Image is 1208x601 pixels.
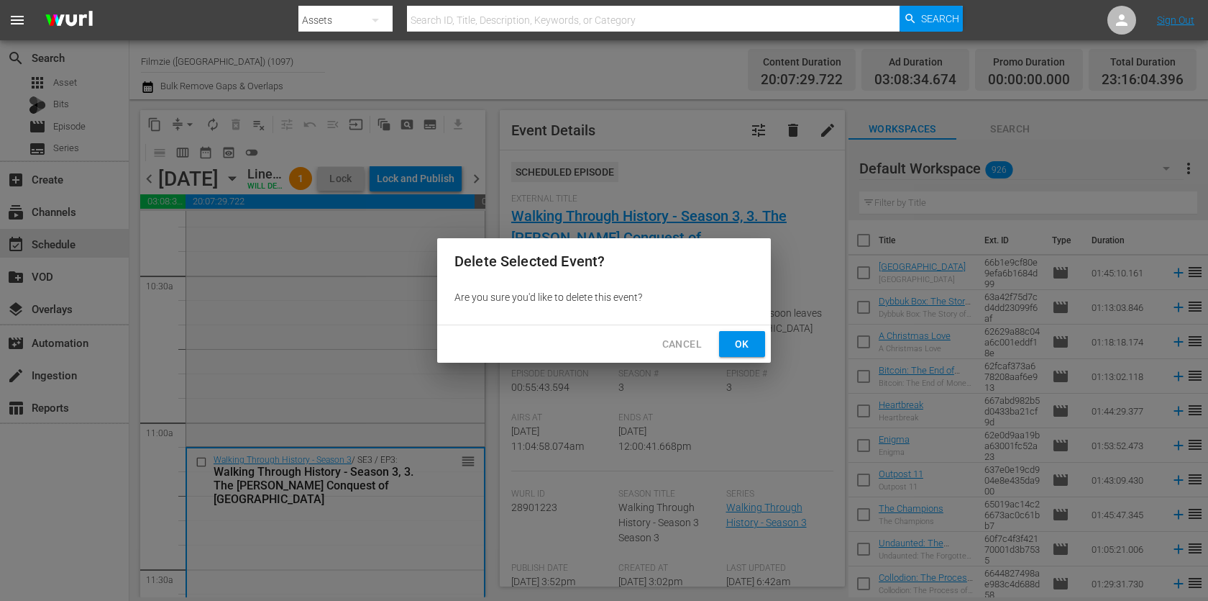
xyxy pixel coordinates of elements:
div: Are you sure you'd like to delete this event? [437,284,771,310]
button: Cancel [651,331,713,358]
span: Cancel [662,335,702,353]
img: ans4CAIJ8jUAAAAAAAAAAAAAAAAAAAAAAAAgQb4GAAAAAAAAAAAAAAAAAAAAAAAAJMjXAAAAAAAAAAAAAAAAAAAAAAAAgAT5G... [35,4,104,37]
span: Search [921,6,959,32]
a: Sign Out [1157,14,1194,26]
span: menu [9,12,26,29]
button: Ok [719,331,765,358]
h2: Delete Selected Event? [454,250,754,273]
span: Ok [731,335,754,353]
